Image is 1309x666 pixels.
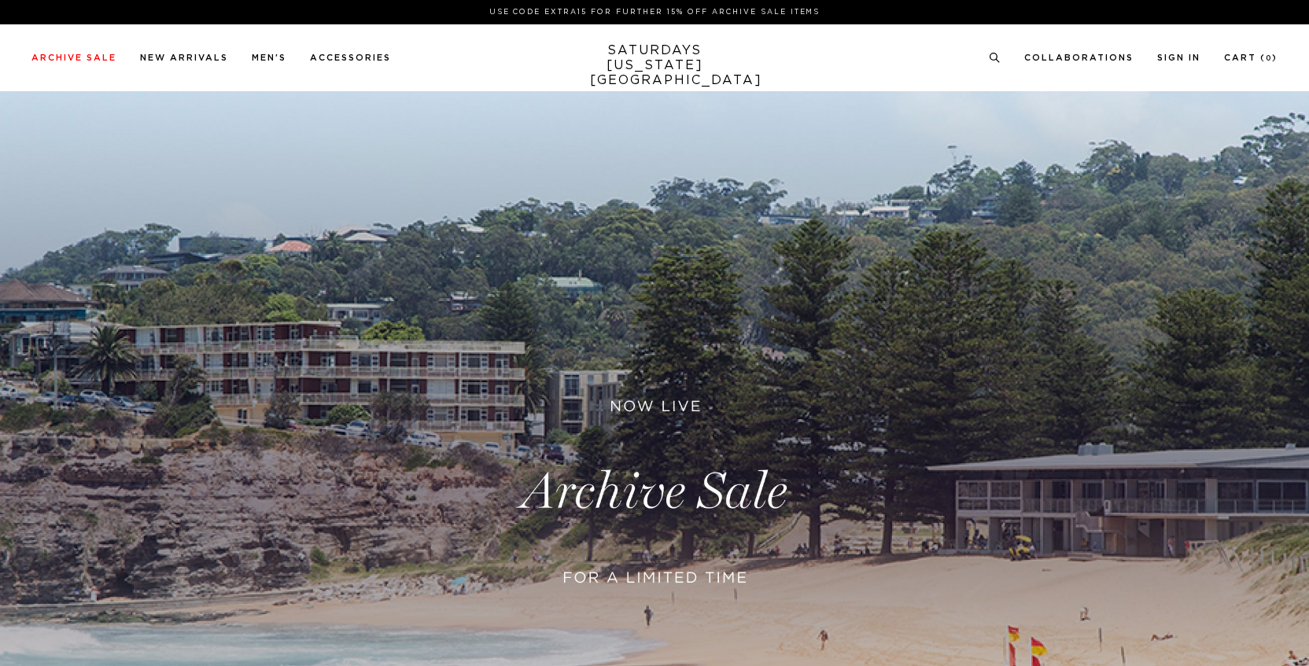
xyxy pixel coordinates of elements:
a: Men's [252,53,286,62]
a: Accessories [310,53,391,62]
a: Archive Sale [31,53,116,62]
small: 0 [1266,55,1272,62]
p: Use Code EXTRA15 for Further 15% Off Archive Sale Items [38,6,1271,18]
a: Sign In [1157,53,1200,62]
a: Cart (0) [1224,53,1278,62]
a: SATURDAYS[US_STATE][GEOGRAPHIC_DATA] [590,43,720,88]
a: Collaborations [1024,53,1134,62]
a: New Arrivals [140,53,228,62]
